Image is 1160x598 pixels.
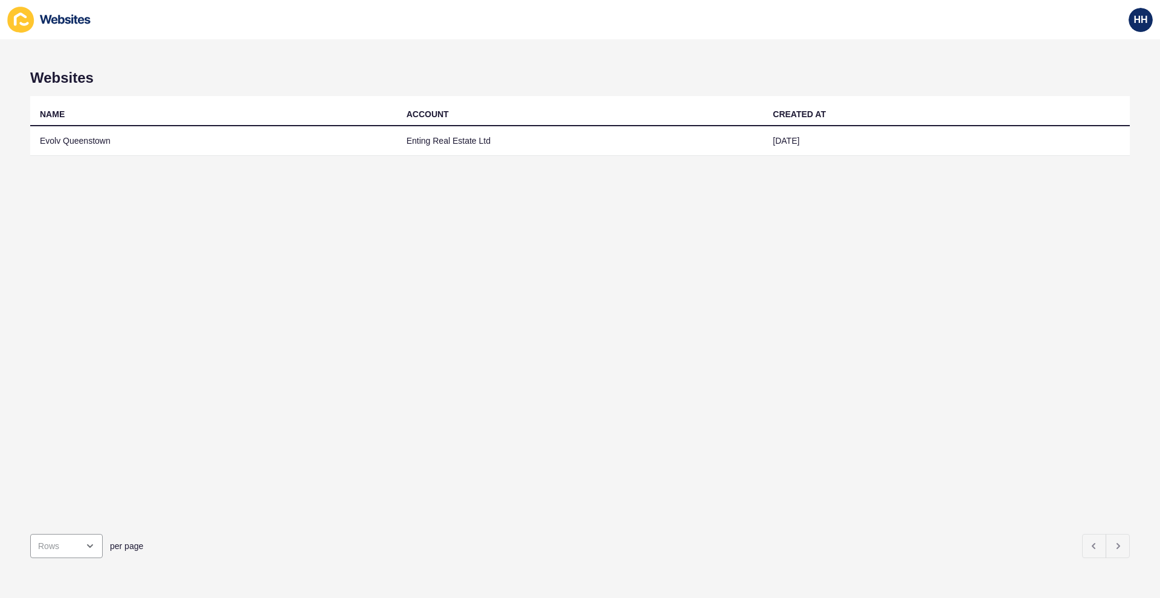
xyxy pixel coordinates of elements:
h1: Websites [30,69,1130,86]
div: NAME [40,108,65,120]
td: Evolv Queenstown [30,126,397,156]
span: per page [110,540,143,552]
div: CREATED AT [773,108,826,120]
div: open menu [30,534,103,558]
div: ACCOUNT [407,108,449,120]
td: [DATE] [763,126,1130,156]
span: HH [1133,14,1147,26]
td: Enting Real Estate Ltd [397,126,764,156]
